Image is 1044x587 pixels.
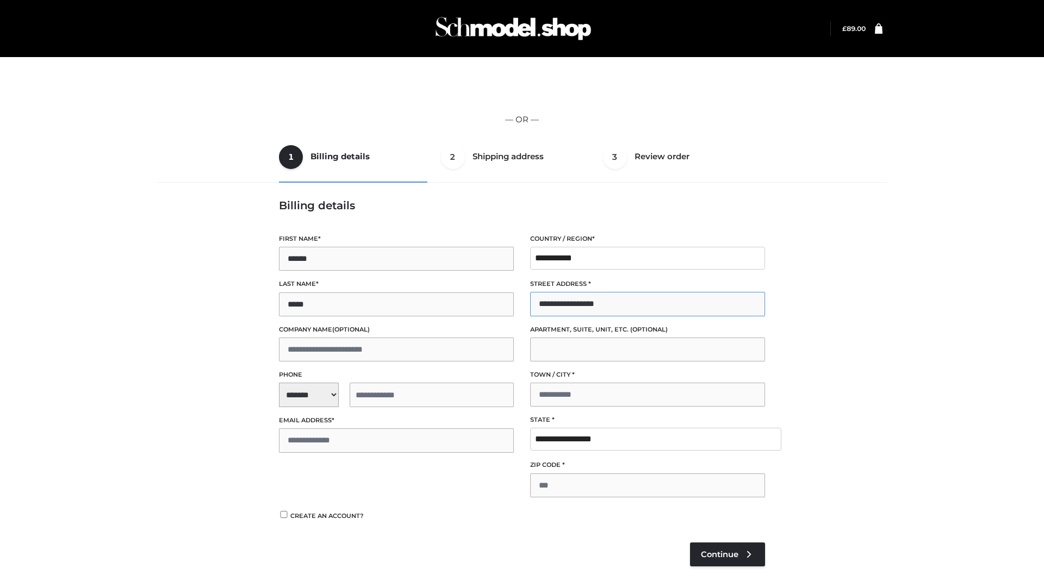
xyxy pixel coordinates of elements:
h3: Billing details [279,199,765,212]
label: Apartment, suite, unit, etc. [530,324,765,335]
span: Create an account? [290,512,364,520]
label: State [530,415,765,425]
span: (optional) [332,326,370,333]
p: — OR — [161,113,883,127]
label: Street address [530,279,765,289]
input: Create an account? [279,511,289,518]
label: Country / Region [530,234,765,244]
label: Town / City [530,370,765,380]
iframe: Secure express checkout frame [159,72,885,102]
img: Schmodel Admin 964 [432,7,595,50]
span: Continue [701,549,738,559]
span: £ [842,24,847,33]
span: (optional) [630,326,668,333]
a: £89.00 [842,24,866,33]
bdi: 89.00 [842,24,866,33]
label: ZIP Code [530,460,765,470]
label: Last name [279,279,514,289]
label: First name [279,234,514,244]
label: Email address [279,415,514,426]
a: Continue [690,542,765,566]
label: Company name [279,324,514,335]
label: Phone [279,370,514,380]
